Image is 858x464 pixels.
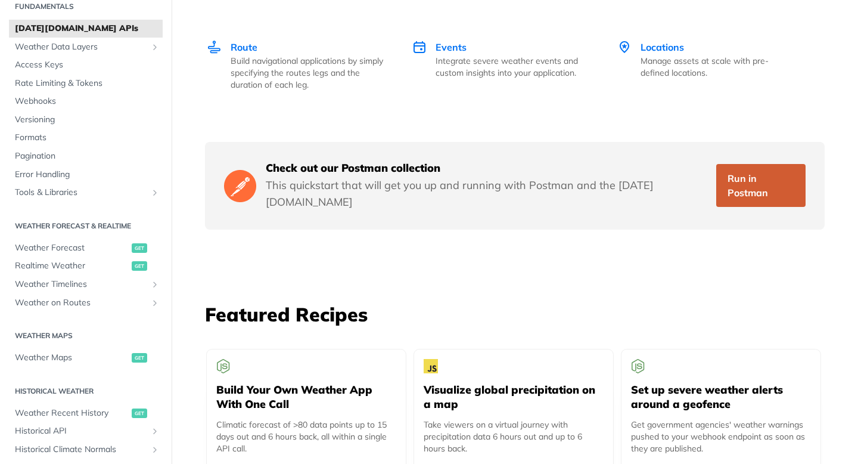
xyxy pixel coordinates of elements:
[132,409,147,418] span: get
[9,75,163,92] a: Rate Limiting & Tokens
[9,257,163,275] a: Realtime Weatherget
[205,301,825,327] h3: Featured Recipes
[15,444,147,456] span: Historical Climate Normals
[15,150,160,162] span: Pagination
[15,132,160,144] span: Formats
[424,419,604,454] p: Take viewers on a virtual journey with precipitation data 6 hours out and up to 6 hours back.
[132,243,147,253] span: get
[132,353,147,363] span: get
[15,59,160,71] span: Access Keys
[436,55,591,79] p: Integrate severe weather events and custom insights into your application.
[132,261,147,271] span: get
[9,221,163,231] h2: Weather Forecast & realtime
[150,298,160,308] button: Show subpages for Weather on Routes
[9,349,163,367] a: Weather Mapsget
[9,276,163,293] a: Weather TimelinesShow subpages for Weather Timelines
[15,279,147,290] span: Weather Timelines
[9,422,163,440] a: Historical APIShow subpages for Historical API
[631,419,811,454] p: Get government agencies' weather warnings pushed to your webhook endpoint as soon as they are pub...
[9,166,163,184] a: Error Handling
[604,15,809,116] a: Locations Locations Manage assets at scale with pre-defined locations.
[266,177,707,211] p: This quickstart that will get you up and running with Postman and the [DATE][DOMAIN_NAME]
[15,41,147,53] span: Weather Data Layers
[207,40,222,54] img: Route
[216,383,396,412] h5: Build Your Own Weather App With One Call
[436,41,467,53] span: Events
[9,129,163,147] a: Formats
[9,38,163,56] a: Weather Data LayersShow subpages for Weather Data Layers
[9,441,163,459] a: Historical Climate NormalsShow subpages for Historical Climate Normals
[150,426,160,436] button: Show subpages for Historical API
[206,15,399,116] a: Route Route Build navigational applications by simply specifying the routes legs and the duration...
[9,239,163,257] a: Weather Forecastget
[15,407,129,419] span: Weather Recent History
[15,95,160,107] span: Webhooks
[9,56,163,74] a: Access Keys
[15,260,129,272] span: Realtime Weather
[15,425,147,437] span: Historical API
[9,386,163,397] h2: Historical Weather
[9,1,163,12] h2: Fundamentals
[150,445,160,454] button: Show subpages for Historical Climate Normals
[216,419,396,454] p: Climatic forecast of >80 data points up to 15 days out and 6 hours back, all within a single API ...
[150,188,160,197] button: Show subpages for Tools & Libraries
[224,168,256,203] img: Postman Logo
[424,383,604,412] h5: Visualize global precipitation on a map
[9,294,163,312] a: Weather on RoutesShow subpages for Weather on Routes
[9,184,163,202] a: Tools & LibrariesShow subpages for Tools & Libraries
[9,330,163,341] h2: Weather Maps
[716,164,806,207] a: Run in Postman
[231,41,257,53] span: Route
[399,15,604,116] a: Events Events Integrate severe weather events and custom insights into your application.
[617,40,632,54] img: Locations
[266,161,707,175] h5: Check out our Postman collection
[231,55,386,91] p: Build navigational applications by simply specifying the routes legs and the duration of each leg.
[641,55,796,79] p: Manage assets at scale with pre-defined locations.
[15,187,147,199] span: Tools & Libraries
[15,23,160,35] span: [DATE][DOMAIN_NAME] APIs
[15,114,160,126] span: Versioning
[150,42,160,52] button: Show subpages for Weather Data Layers
[15,169,160,181] span: Error Handling
[9,20,163,38] a: [DATE][DOMAIN_NAME] APIs
[9,147,163,165] a: Pagination
[15,352,129,364] span: Weather Maps
[631,383,811,412] h5: Set up severe weather alerts around a geofence
[641,41,684,53] span: Locations
[15,297,147,309] span: Weather on Routes
[9,92,163,110] a: Webhooks
[412,40,427,54] img: Events
[15,78,160,89] span: Rate Limiting & Tokens
[15,242,129,254] span: Weather Forecast
[150,280,160,289] button: Show subpages for Weather Timelines
[9,111,163,129] a: Versioning
[9,404,163,422] a: Weather Recent Historyget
